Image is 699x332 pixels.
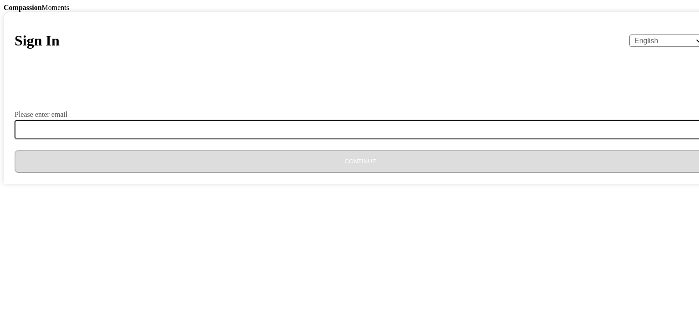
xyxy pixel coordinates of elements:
div: Moments [4,4,695,12]
h1: Sign In [15,32,60,49]
b: Compassion [4,4,42,11]
label: Please enter email [15,111,67,118]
